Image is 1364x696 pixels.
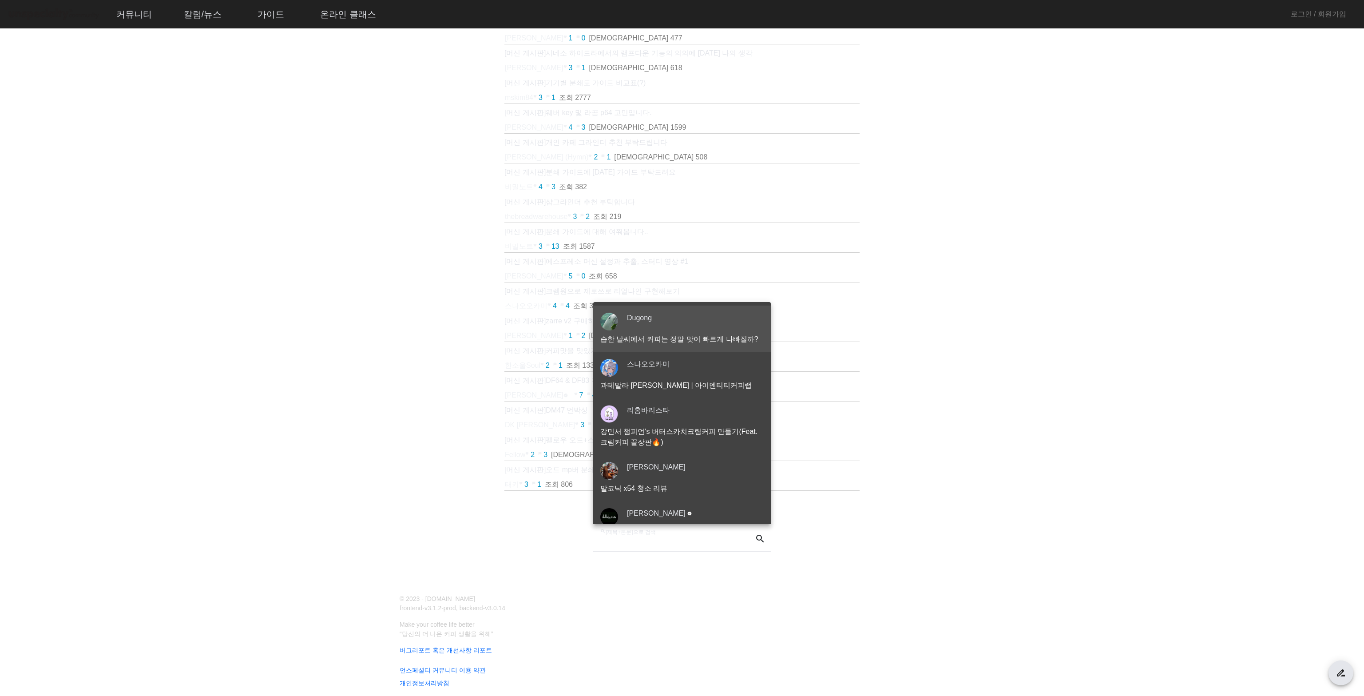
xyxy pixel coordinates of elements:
[589,272,620,280] span: 조회 658
[545,481,576,488] span: 조회 806
[600,426,764,448] p: 강민서 챔피언's 버터스카치크림커피 만들기(Feat. 크림커피 끝장판🔥)
[533,184,539,189] mat-icon: favorite
[504,198,546,206] span: [머신 게시판]
[250,2,291,26] a: 가이드
[567,214,573,219] mat-icon: favorite
[563,35,569,40] mat-icon: favorite
[504,405,860,416] p: DM47 언박싱
[580,214,586,219] mat-icon: chat_bubble
[504,287,546,295] span: [머신 게시판]
[394,679,959,688] a: 개인정보처리방침
[59,282,115,304] a: 대화
[576,35,582,40] mat-icon: chat_bubble
[538,452,543,457] mat-icon: chat_bubble
[582,332,589,339] span: 2
[504,228,546,235] span: [머신 게시판]
[589,123,690,131] span: [DEMOGRAPHIC_DATA] 1599
[546,184,551,189] mat-icon: chat_bubble
[627,360,670,368] a: 스나오오카미
[504,167,860,178] a: [머신 게시판]분쇄 가이드에 [DATE] 가이드 부탁드려요
[574,392,579,398] mat-icon: favorite
[566,362,602,369] span: 조회 1336
[504,78,860,88] a: [머신 게시판]기기별 분쇄도 가이드 비교표(?)
[28,295,33,302] span: 홈
[504,137,860,148] a: [머신 게시판]개인 카페 그라인더 추천 부탁드립니다
[588,154,594,159] mat-icon: favorite
[569,332,576,339] span: 1
[627,314,652,322] a: Dugong
[504,377,546,384] span: [머신 게시판]
[504,258,546,265] span: [머신 게시판]
[504,406,546,414] span: [머신 게시판]
[525,452,531,457] mat-icon: favorite
[504,375,860,386] a: [머신 게시판]DF64 & DF83 간단 리뷰
[576,333,582,338] mat-icon: chat_bubble
[537,481,545,488] span: 1
[576,273,582,278] mat-icon: chat_bubble
[563,124,569,130] mat-icon: favorite
[569,123,576,131] span: 4
[582,64,589,72] span: 1
[505,243,533,250] span: 비밀노트
[3,282,59,304] a: 홈
[586,213,593,220] span: 2
[394,666,959,675] a: 언스페셜티 커뮤니티 이용 약관
[504,316,860,326] a: [머신 게시판]zarre v2 구매하는데 그라인더 추천해주실수 있나요?
[539,243,546,250] span: 3
[505,332,563,339] span: [PERSON_NAME]
[505,272,563,280] span: [PERSON_NAME]
[600,483,764,494] p: 말코닉 x54 청소 리뷰
[553,302,560,310] span: 4
[569,272,576,280] span: 5
[504,286,860,297] a: [머신 게시판]크렘원으로 제로쓰로 리얼나인 구현해보기
[580,421,588,429] span: 3
[553,362,559,368] mat-icon: chat_bubble
[504,491,860,516] mat-paginator: Select page
[573,302,605,310] span: 조회 396
[519,481,524,487] mat-icon: favorite
[504,465,860,475] p: 오드 mp버 분쇄도 질문입니다
[505,421,575,429] span: DK [PERSON_NAME]
[504,48,860,59] a: [머신 게시판]시네소 하이드라에서의 램프다운 기능의 의의에 [DATE] 나의 생각
[524,481,532,488] span: 3
[587,392,592,398] mat-icon: chat_bubble
[600,537,748,548] input: 찾아보기
[504,167,860,178] p: 분쇄 가이드에 [DATE] 가이드 부탁드려요
[563,65,569,70] mat-icon: favorite
[835,493,856,514] button: 다음 페이지
[582,272,589,280] span: 0
[559,362,566,369] span: 1
[504,346,860,356] a: [머신 게시판]커피맛을 맛있게 다시 맞추는 법
[504,286,860,297] p: 크렘원으로 제로쓰로 리얼나인 구현해보기
[504,317,546,325] span: [머신 게시판]
[504,316,860,326] p: zarre v2 구매하는데 그라인더 추천해주실수 있나요?
[600,334,764,345] p: 습한 날씨에서 커피는 정말 맛이 빠르게 나빠질까?
[627,463,686,471] a: [PERSON_NAME]
[569,64,576,72] span: 3
[687,511,698,516] mat-icon: verified
[575,422,580,427] mat-icon: favorite
[504,256,860,267] p: 에스프레소 머신 설정과 추출, 스터디 영상 #1
[573,213,580,220] span: 3
[394,620,959,639] p: Make your coffee life better “당신의 더 나은 커피 생활을 위해”
[533,243,539,249] mat-icon: favorite
[177,2,229,26] a: 칼럼/뉴스
[394,594,677,613] p: © 2023 - [DOMAIN_NAME] frontend-v3.1.2-prod, backend-v3.0.14
[504,227,860,237] a: [머신 게시판]분쇄 가이드에 대해 여쭤봅니다..
[594,153,601,161] span: 2
[505,183,533,191] span: 비밀노트
[563,333,569,338] mat-icon: favorite
[589,332,686,339] span: [DEMOGRAPHIC_DATA] 265
[540,362,546,368] mat-icon: favorite
[546,243,551,249] mat-icon: chat_bubble
[504,435,860,445] p: 펠로우 오드+스태그 x 분쇄도 및 레시피 질문합니다!
[504,79,546,87] span: [머신 게시판]
[504,346,860,356] p: 커피맛을 맛있게 다시 맞추는 법
[600,380,764,391] p: 과테말라 [PERSON_NAME] | 아이덴티티커피랩
[505,64,563,72] span: [PERSON_NAME]
[582,34,589,42] span: 0
[593,213,625,220] span: 조회 219
[505,302,547,310] span: 스나오오카미
[576,65,582,70] mat-icon: chat_bubble
[505,34,563,42] span: [PERSON_NAME]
